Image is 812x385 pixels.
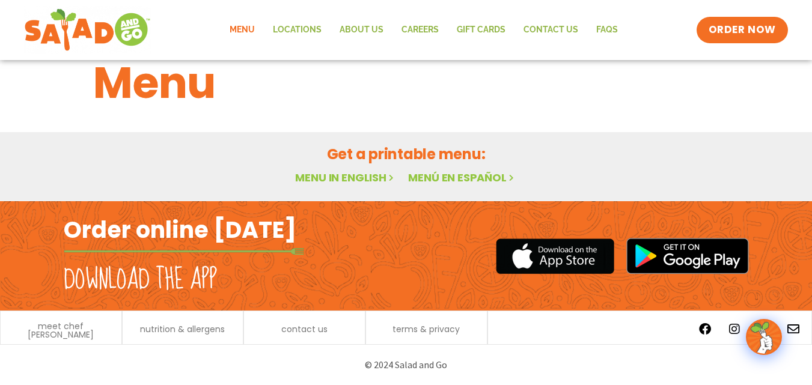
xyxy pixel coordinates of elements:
img: wpChatIcon [747,320,781,354]
img: new-SAG-logo-768×292 [24,6,151,54]
p: © 2024 Salad and Go [70,357,743,373]
a: FAQs [587,16,627,44]
img: google_play [626,238,749,274]
a: Menu [221,16,264,44]
a: Menu in English [295,170,396,185]
img: fork [64,248,304,255]
a: nutrition & allergens [140,325,225,333]
span: ORDER NOW [709,23,776,37]
a: Locations [264,16,331,44]
a: Menú en español [408,170,516,185]
h1: Menu [93,50,719,115]
a: GIFT CARDS [448,16,514,44]
h2: Order online [DATE] [64,215,296,244]
nav: Menu [221,16,627,44]
a: meet chef [PERSON_NAME] [7,322,115,339]
a: About Us [331,16,392,44]
a: terms & privacy [392,325,460,333]
img: appstore [496,237,614,276]
h2: Get a printable menu: [93,144,719,165]
a: Careers [392,16,448,44]
a: ORDER NOW [697,17,788,43]
h2: Download the app [64,263,217,297]
a: contact us [281,325,328,333]
a: Contact Us [514,16,587,44]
